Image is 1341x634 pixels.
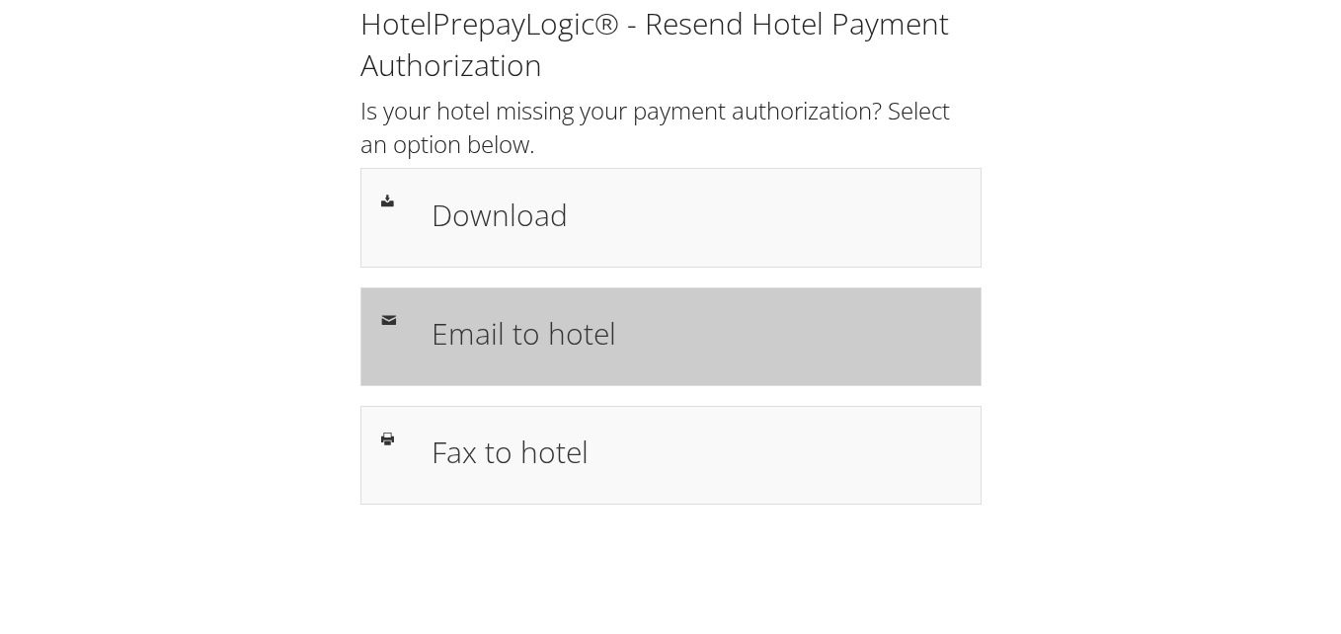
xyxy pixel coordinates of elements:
a: Download [360,168,982,267]
h2: Is your hotel missing your payment authorization? Select an option below. [360,94,982,160]
a: Email to hotel [360,287,982,386]
a: Fax to hotel [360,406,982,505]
h1: Fax to hotel [432,430,961,474]
h1: HotelPrepayLogic® - Resend Hotel Payment Authorization [360,3,982,86]
h1: Email to hotel [432,311,961,356]
h1: Download [432,193,961,237]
